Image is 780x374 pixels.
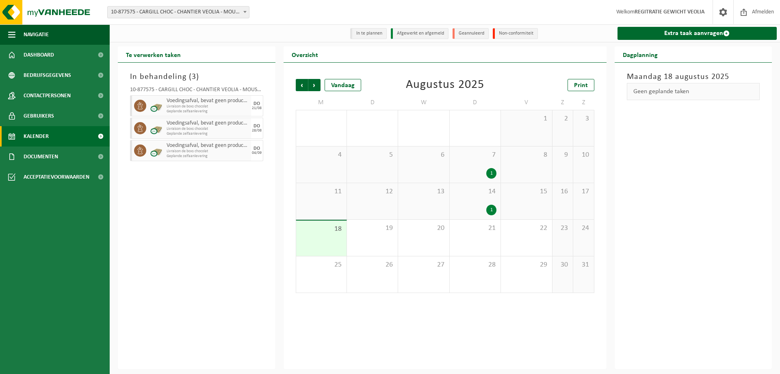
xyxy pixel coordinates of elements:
img: PB-CU [150,122,162,134]
div: Augustus 2025 [406,79,484,91]
span: Gebruikers [24,106,54,126]
span: 10-877575 - CARGILL CHOC - CHANTIER VEOLIA - MOUSCRON [108,7,249,18]
span: 20 [402,224,445,233]
span: Documenten [24,147,58,167]
span: 2 [557,114,569,123]
div: DO [253,101,260,106]
span: 12 [351,187,394,196]
span: 18 [300,225,342,234]
span: Bedrijfsgegevens [24,65,71,85]
span: Livraison de boxs chocolat [167,104,249,109]
span: 16 [557,187,569,196]
span: 10 [577,151,589,160]
span: 8 [505,151,548,160]
img: PB-CU [150,144,162,157]
span: 3 [577,114,589,123]
span: Voedingsafval, bevat geen producten van dierlijke oorsprong, gemengde verpakking (exclusief glas) [167,142,249,149]
span: 26 [351,260,394,269]
span: 10-877575 - CARGILL CHOC - CHANTIER VEOLIA - MOUSCRON [107,6,249,18]
span: 27 [402,260,445,269]
span: 29 [505,260,548,269]
span: Acceptatievoorwaarden [24,167,89,187]
strong: REGITRATIE GEWICHT VEOLIA [635,9,704,15]
div: 1 [486,168,496,179]
td: D [450,95,501,110]
span: 19 [351,224,394,233]
a: Extra taak aanvragen [617,27,777,40]
span: 7 [454,151,496,160]
li: Non-conformiteit [493,28,538,39]
span: Dashboard [24,45,54,65]
span: Vorige [296,79,308,91]
span: 1 [505,114,548,123]
span: Volgende [308,79,321,91]
span: 15 [505,187,548,196]
span: Livraison de boxs chocolat [167,127,249,131]
span: Kalender [24,126,49,147]
td: D [347,95,398,110]
span: Geplande zelfaanlevering [167,109,249,114]
h2: Dagplanning [615,46,666,62]
div: 10-877575 - CARGILL CHOC - CHANTIER VEOLIA - MOUSCRON [130,87,263,95]
span: 22 [505,224,548,233]
div: Vandaag [325,79,361,91]
span: 21 [454,224,496,233]
span: Voedingsafval, bevat geen producten van dierlijke oorsprong, gemengde verpakking (exclusief glas) [167,98,249,104]
div: DO [253,124,260,129]
span: Contactpersonen [24,85,71,106]
li: Geannuleerd [453,28,489,39]
div: Geen geplande taken [627,83,760,100]
div: 1 [486,205,496,215]
span: 9 [557,151,569,160]
td: M [296,95,347,110]
li: Afgewerkt en afgemeld [391,28,448,39]
div: 28/08 [252,129,262,133]
h2: Te verwerken taken [118,46,189,62]
span: Navigatie [24,24,49,45]
h3: Maandag 18 augustus 2025 [627,71,760,83]
img: PB-CU [150,100,162,112]
span: 6 [402,151,445,160]
div: DO [253,146,260,151]
td: W [398,95,449,110]
a: Print [568,79,594,91]
h3: In behandeling ( ) [130,71,263,83]
span: 28 [454,260,496,269]
td: Z [552,95,573,110]
span: 31 [577,260,589,269]
span: 11 [300,187,342,196]
span: 5 [351,151,394,160]
div: 04/09 [252,151,262,155]
h2: Overzicht [284,46,326,62]
span: 25 [300,260,342,269]
span: 13 [402,187,445,196]
td: Z [573,95,594,110]
span: Geplande zelfaanlevering [167,154,249,159]
div: 21/08 [252,106,262,110]
span: 30 [557,260,569,269]
li: In te plannen [350,28,387,39]
span: Geplande zelfaanlevering [167,131,249,136]
span: 3 [192,73,196,81]
span: 14 [454,187,496,196]
span: 4 [300,151,342,160]
span: 24 [577,224,589,233]
span: Print [574,82,588,89]
td: V [501,95,552,110]
span: Voedingsafval, bevat geen producten van dierlijke oorsprong, gemengde verpakking (exclusief glas) [167,120,249,127]
span: Livraison de boxs chocolat [167,149,249,154]
span: 23 [557,224,569,233]
span: 17 [577,187,589,196]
